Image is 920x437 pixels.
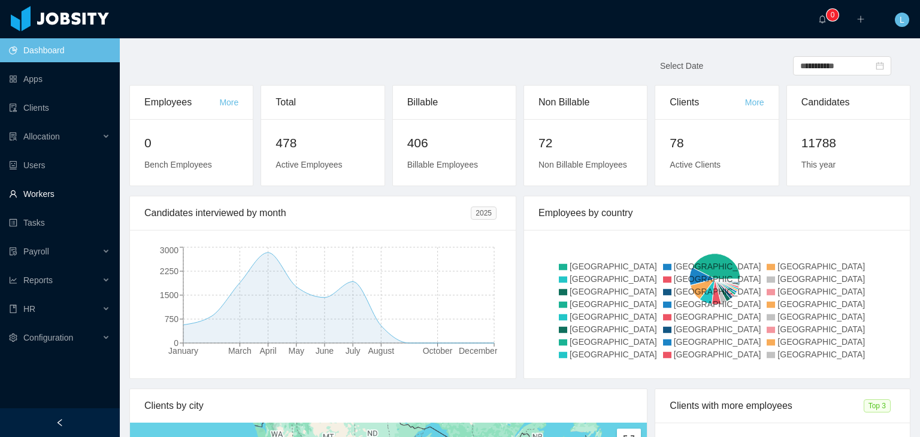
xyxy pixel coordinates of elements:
tspan: October [423,346,453,356]
span: HR [23,304,35,314]
div: Total [276,86,370,119]
h2: 406 [407,133,501,153]
tspan: June [316,346,334,356]
span: Configuration [23,333,73,342]
sup: 0 [827,9,839,21]
tspan: December [459,346,498,356]
span: Payroll [23,247,49,256]
a: More [219,98,238,107]
span: Select Date [660,61,703,71]
tspan: April [260,346,277,356]
div: Employees by country [538,196,895,230]
h2: 72 [538,133,632,153]
span: [GEOGRAPHIC_DATA] [570,262,657,271]
i: icon: plus [857,15,865,23]
i: icon: setting [9,333,17,342]
span: [GEOGRAPHIC_DATA] [777,262,865,271]
span: [GEOGRAPHIC_DATA] [674,312,761,321]
tspan: 1500 [160,290,178,300]
h2: 478 [276,133,370,153]
a: icon: robotUsers [9,153,110,177]
span: Top 3 [864,399,891,412]
span: 2025 [471,207,497,220]
tspan: July [346,346,361,356]
tspan: 3000 [160,245,178,255]
a: icon: auditClients [9,96,110,120]
tspan: 750 [165,314,179,324]
span: [GEOGRAPHIC_DATA] [570,274,657,284]
span: Non Billable Employees [538,160,627,169]
h2: 0 [144,133,238,153]
tspan: August [368,346,394,356]
span: [GEOGRAPHIC_DATA] [674,350,761,359]
span: Bench Employees [144,160,212,169]
span: L [900,13,904,27]
span: [GEOGRAPHIC_DATA] [674,324,761,334]
a: More [745,98,764,107]
div: Candidates [801,86,895,119]
tspan: 2250 [160,266,178,276]
span: [GEOGRAPHIC_DATA] [674,337,761,347]
span: [GEOGRAPHIC_DATA] [674,287,761,296]
i: icon: calendar [876,62,884,70]
span: This year [801,160,836,169]
tspan: 0 [174,338,178,348]
a: icon: userWorkers [9,182,110,206]
h2: 11788 [801,133,895,153]
span: [GEOGRAPHIC_DATA] [777,324,865,334]
span: [GEOGRAPHIC_DATA] [777,274,865,284]
span: Active Clients [670,160,721,169]
div: Clients by city [144,389,632,423]
span: [GEOGRAPHIC_DATA] [570,350,657,359]
div: Employees [144,86,219,119]
tspan: January [168,346,198,356]
div: Clients with more employees [670,389,863,423]
tspan: March [228,346,252,356]
h2: 78 [670,133,764,153]
a: icon: appstoreApps [9,67,110,91]
div: Billable [407,86,501,119]
span: [GEOGRAPHIC_DATA] [570,312,657,321]
span: [GEOGRAPHIC_DATA] [777,350,865,359]
span: [GEOGRAPHIC_DATA] [777,287,865,296]
div: Candidates interviewed by month [144,196,471,230]
span: [GEOGRAPHIC_DATA] [570,337,657,347]
i: icon: book [9,305,17,313]
i: icon: file-protect [9,247,17,256]
span: [GEOGRAPHIC_DATA] [570,324,657,334]
span: [GEOGRAPHIC_DATA] [570,287,657,296]
span: [GEOGRAPHIC_DATA] [674,262,761,271]
a: icon: profileTasks [9,211,110,235]
span: [GEOGRAPHIC_DATA] [777,299,865,309]
div: Clients [670,86,745,119]
span: [GEOGRAPHIC_DATA] [570,299,657,309]
i: icon: solution [9,132,17,141]
div: Non Billable [538,86,632,119]
i: icon: line-chart [9,276,17,284]
tspan: May [289,346,304,356]
span: Allocation [23,132,60,141]
span: [GEOGRAPHIC_DATA] [674,299,761,309]
span: [GEOGRAPHIC_DATA] [674,274,761,284]
span: Active Employees [276,160,342,169]
a: icon: pie-chartDashboard [9,38,110,62]
span: Billable Employees [407,160,478,169]
i: icon: bell [818,15,827,23]
span: [GEOGRAPHIC_DATA] [777,312,865,321]
span: Reports [23,275,53,285]
span: [GEOGRAPHIC_DATA] [777,337,865,347]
